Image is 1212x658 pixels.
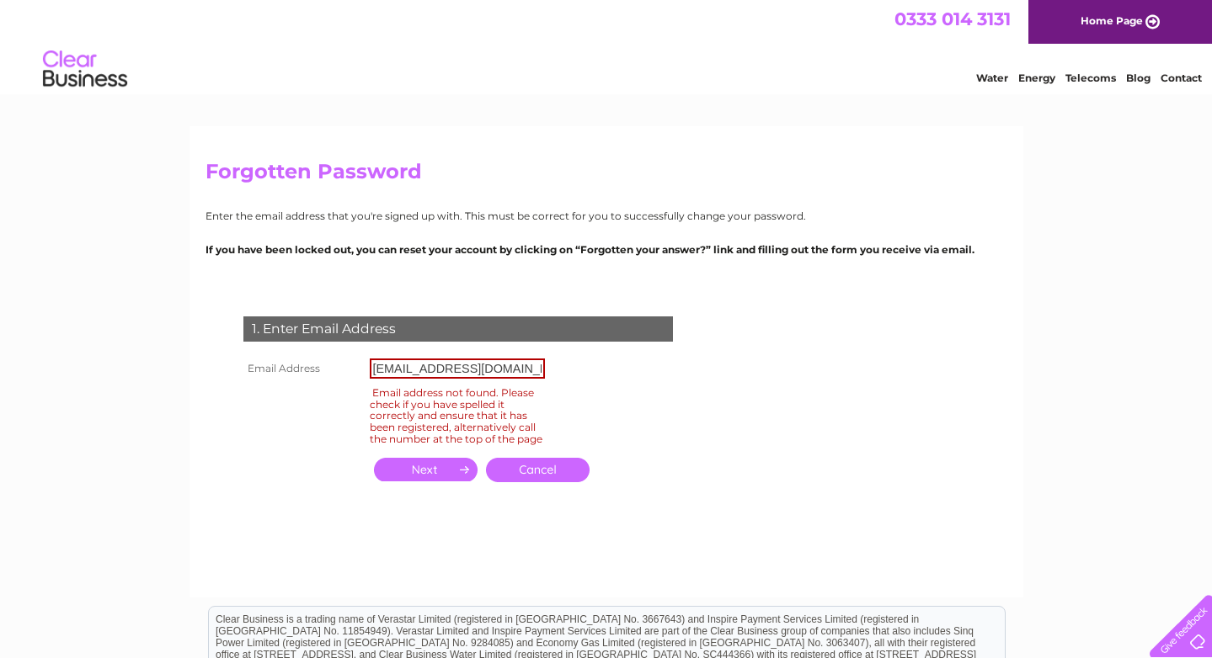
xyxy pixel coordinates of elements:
[486,458,590,482] a: Cancel
[1018,72,1055,84] a: Energy
[1065,72,1116,84] a: Telecoms
[1161,72,1202,84] a: Contact
[1126,72,1151,84] a: Blog
[976,72,1008,84] a: Water
[206,208,1007,224] p: Enter the email address that you're signed up with. This must be correct for you to successfully ...
[239,354,366,383] th: Email Address
[206,241,1007,257] p: If you have been locked out, you can reset your account by clicking on “Forgotten your answer?” l...
[243,316,673,342] div: 1. Enter Email Address
[209,9,1005,82] div: Clear Business is a trading name of Verastar Limited (registered in [GEOGRAPHIC_DATA] No. 3667643...
[894,8,1011,29] a: 0333 014 3131
[370,384,545,448] div: Email address not found. Please check if you have spelled it correctly and ensure that it has bee...
[42,44,128,95] img: logo.png
[206,160,1007,192] h2: Forgotten Password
